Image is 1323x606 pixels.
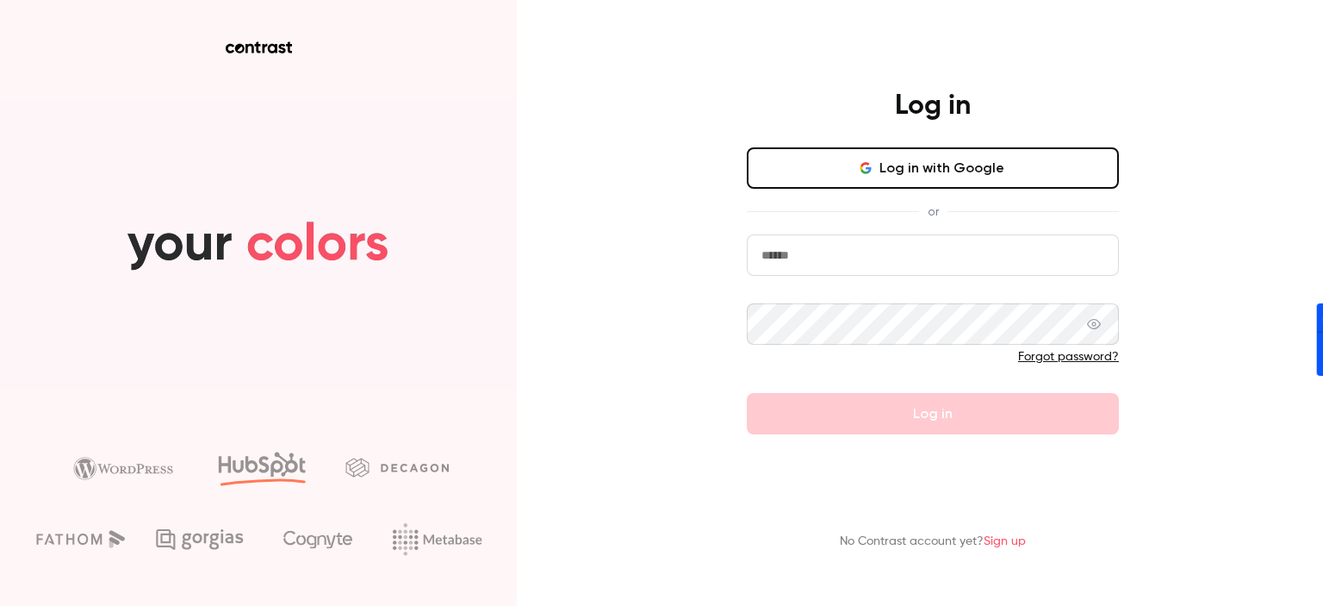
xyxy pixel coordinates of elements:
h4: Log in [895,89,971,123]
a: Forgot password? [1018,351,1119,363]
a: Sign up [984,535,1026,547]
p: No Contrast account yet? [840,533,1026,551]
span: or [919,203,947,221]
button: Log in with Google [747,147,1119,189]
img: decagon [345,458,449,477]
